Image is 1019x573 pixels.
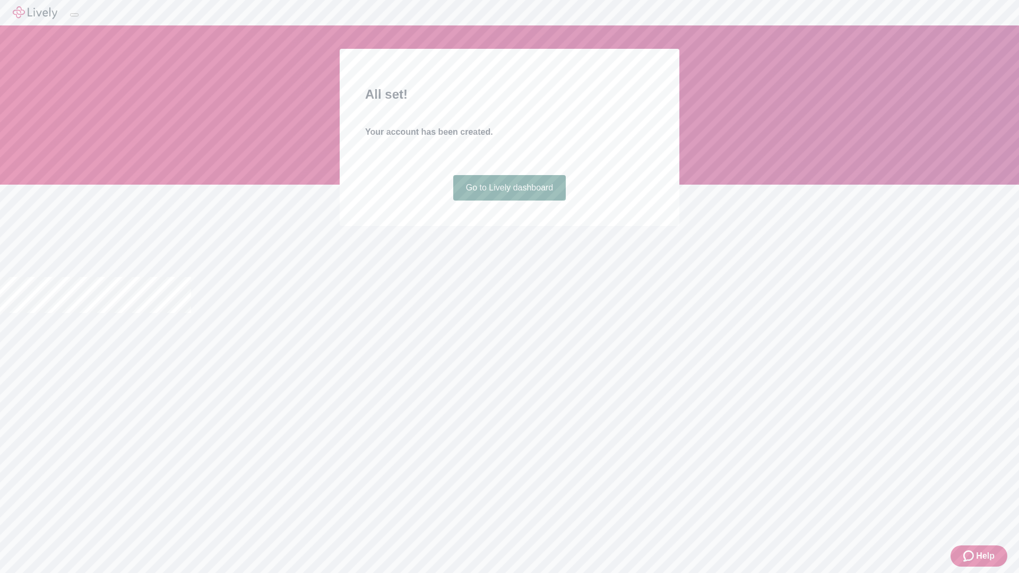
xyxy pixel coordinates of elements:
[365,85,654,104] h2: All set!
[13,6,57,19] img: Lively
[951,545,1007,567] button: Zendesk support iconHelp
[963,550,976,562] svg: Zendesk support icon
[453,175,566,201] a: Go to Lively dashboard
[976,550,995,562] span: Help
[70,13,79,16] button: Log out
[365,126,654,138] h4: Your account has been created.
